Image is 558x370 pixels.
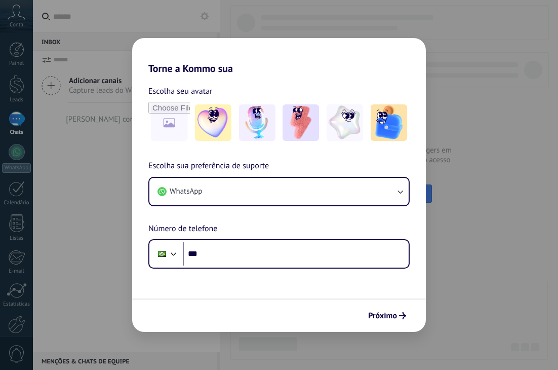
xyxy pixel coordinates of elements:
button: WhatsApp [149,178,409,205]
div: Brazil: + 55 [152,243,172,265]
img: -5.jpeg [371,104,407,141]
span: Escolha sua preferência de suporte [148,160,269,173]
span: WhatsApp [170,187,202,197]
img: -3.jpeg [283,104,319,141]
h2: Torne a Kommo sua [132,38,426,75]
span: Próximo [368,312,397,319]
img: -1.jpeg [195,104,231,141]
span: Número de telefone [148,223,217,236]
img: -2.jpeg [239,104,275,141]
img: -4.jpeg [327,104,363,141]
button: Próximo [364,307,411,324]
span: Escolha seu avatar [148,85,213,98]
